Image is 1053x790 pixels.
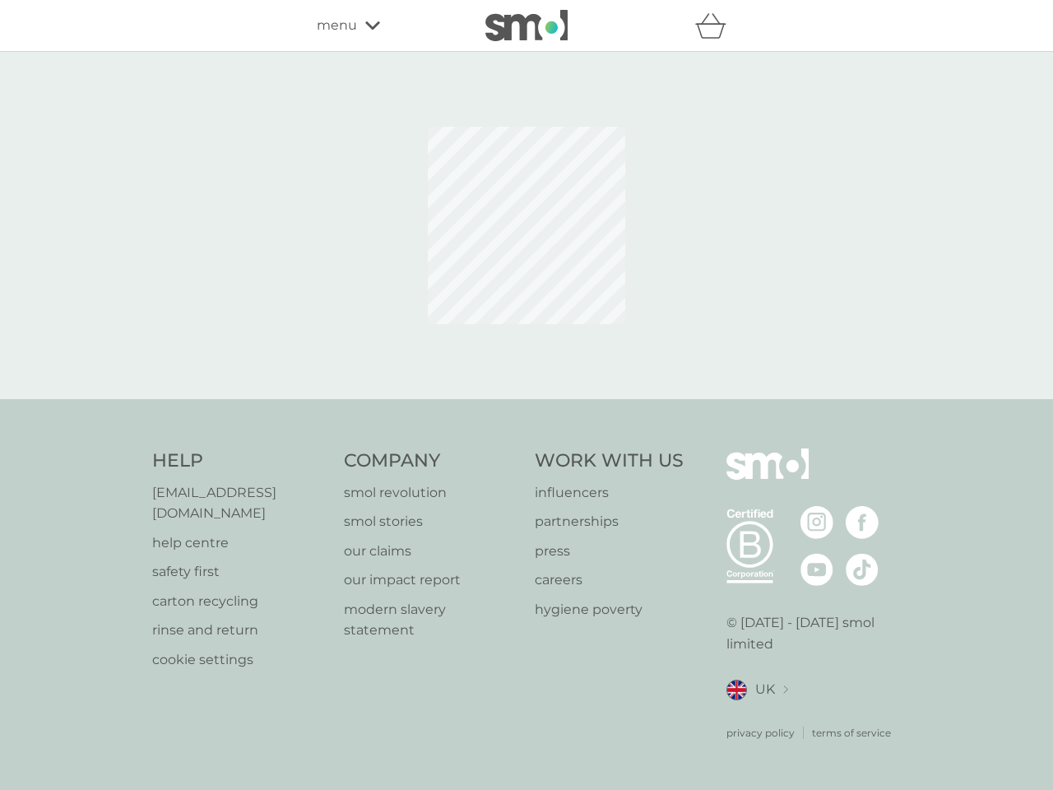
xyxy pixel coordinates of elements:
a: carton recycling [152,591,327,612]
h4: Help [152,448,327,474]
a: terms of service [812,725,891,741]
a: privacy policy [726,725,795,741]
a: careers [535,569,684,591]
a: [EMAIL_ADDRESS][DOMAIN_NAME] [152,482,327,524]
span: menu [317,15,357,36]
a: safety first [152,561,327,583]
div: basket [695,9,736,42]
p: © [DATE] - [DATE] smol limited [726,612,902,654]
img: visit the smol Facebook page [846,506,879,539]
h4: Company [344,448,519,474]
img: visit the smol Youtube page [800,553,833,586]
a: modern slavery statement [344,599,519,641]
a: partnerships [535,511,684,532]
a: cookie settings [152,649,327,671]
span: UK [755,679,775,700]
a: smol stories [344,511,519,532]
h4: Work With Us [535,448,684,474]
img: UK flag [726,680,747,700]
img: visit the smol Tiktok page [846,553,879,586]
a: rinse and return [152,620,327,641]
a: hygiene poverty [535,599,684,620]
a: help centre [152,532,327,554]
img: smol [726,448,809,504]
a: smol revolution [344,482,519,504]
a: press [535,541,684,562]
img: smol [485,10,568,41]
a: influencers [535,482,684,504]
a: our impact report [344,569,519,591]
a: our claims [344,541,519,562]
img: select a new location [783,685,788,695]
img: visit the smol Instagram page [800,506,833,539]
